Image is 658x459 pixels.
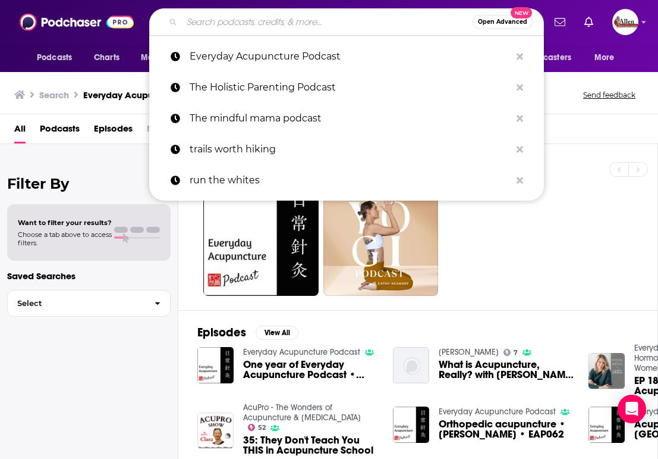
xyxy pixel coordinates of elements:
a: run the whites [149,165,544,196]
h3: Everyday Acupuncture Podcast [83,89,219,101]
a: Show notifications dropdown [550,12,570,32]
a: 7 [503,349,518,356]
button: View All [256,326,298,340]
span: Orthopedic acupuncture • [PERSON_NAME] • EAP062 [439,419,574,439]
a: 52 [248,424,266,431]
a: The Holistic Parenting Podcast [149,72,544,103]
a: Orthopedic acupuncture • Joshua Lerner • EAP062 [439,419,574,439]
p: Saved Searches [7,270,171,282]
a: Podcasts [40,119,80,143]
p: trails worth hiking [190,134,511,165]
h2: Episodes [197,325,246,340]
input: Search podcasts, credits, & more... [182,13,473,32]
img: Acupuncture in Morocco • Chad Conner • EAP081 [588,407,625,443]
button: open menu [506,46,588,69]
a: EpisodesView All [197,325,298,340]
span: More [594,49,615,66]
img: One year of Everyday Acupuncture Podcast • Michael Max • EAP047 [197,347,234,383]
img: What is Acupuncture, Really? with Michael Max of the Everyday Acupuncture Podcast :059 [393,347,429,383]
span: Charts [94,49,119,66]
p: The mindful mama podcast [190,103,511,134]
a: trails worth hiking [149,134,544,165]
a: Show notifications dropdown [580,12,598,32]
span: One year of Everyday Acupuncture Podcast • [PERSON_NAME] • EAP047 [243,360,379,380]
div: Search podcasts, credits, & more... [149,8,544,36]
a: The mindful mama podcast [149,103,544,134]
img: User Profile [612,9,638,35]
span: Open Advanced [478,19,527,25]
p: run the whites [190,165,511,196]
span: Monitoring [141,49,183,66]
a: What is Acupuncture, Really? with Michael Max of the Everyday Acupuncture Podcast :059 [439,360,574,380]
img: EP 18 Cosmetic Acupuncture for Healthy Skin [588,353,625,389]
span: Choose a tab above to access filters. [18,230,112,247]
a: AcuPro - The Wonders of Acupuncture & Chinese Medicine [243,402,361,423]
a: 35: They Don't Teach You THIS in Acupuncture School [243,435,379,455]
span: New [511,7,532,18]
button: open menu [133,46,199,69]
button: Send feedback [580,90,639,100]
a: All [14,119,26,143]
span: 7 [514,350,518,355]
a: Everyday Acupuncture Podcast [243,347,360,357]
h2: Filter By [7,175,171,192]
span: Podcasts [37,49,72,66]
span: What is Acupuncture, Really? with [PERSON_NAME] of the Everyday Acupuncture Podcast :059 [439,360,574,380]
a: Everyday Acupuncture Podcast [149,41,544,72]
a: Episodes [94,119,133,143]
span: Select [8,299,145,307]
a: Tara Baklund [439,347,499,357]
a: Charts [86,46,127,69]
span: Want to filter your results? [18,218,112,227]
img: Orthopedic acupuncture • Joshua Lerner • EAP062 [393,407,429,443]
button: Select [7,290,171,317]
button: Show profile menu [612,9,638,35]
button: Open AdvancedNew [473,15,533,29]
p: Everyday Acupuncture Podcast [190,41,511,72]
button: open menu [586,46,629,69]
img: 35: They Don't Teach You THIS in Acupuncture School [197,413,234,449]
button: open menu [29,46,87,69]
p: The Holistic Parenting Podcast [190,72,511,103]
span: 52 [258,425,266,430]
a: Everyday Acupuncture Podcast [439,407,556,417]
h3: Search [39,89,69,101]
div: Open Intercom Messenger [618,395,646,423]
img: Podchaser - Follow, Share and Rate Podcasts [20,11,134,33]
span: Logged in as AllenMedia [612,9,638,35]
span: Networks [147,119,187,143]
a: One year of Everyday Acupuncture Podcast • Michael Max • EAP047 [243,360,379,380]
